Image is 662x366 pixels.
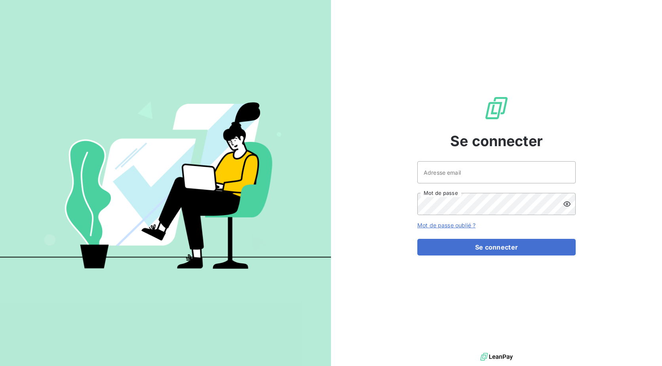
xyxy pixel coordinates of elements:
[417,161,576,183] input: placeholder
[480,351,513,363] img: logo
[417,239,576,255] button: Se connecter
[417,222,476,229] a: Mot de passe oublié ?
[484,95,509,121] img: Logo LeanPay
[450,130,543,152] span: Se connecter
